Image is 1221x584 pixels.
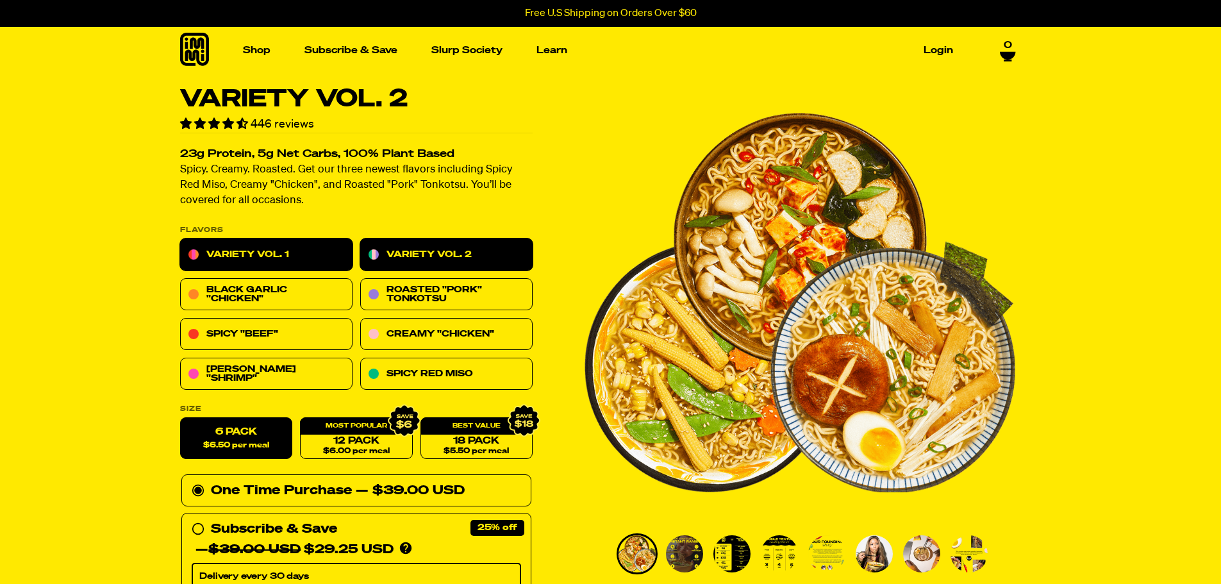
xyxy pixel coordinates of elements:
[192,481,521,501] div: One Time Purchase
[585,533,1015,574] div: PDP main carousel thumbnails
[360,279,533,311] a: Roasted "Pork" Tonkotsu
[251,119,314,130] span: 446 reviews
[617,533,658,574] li: Go to slide 1
[664,533,705,574] li: Go to slide 2
[360,239,533,271] a: Variety Vol. 2
[901,533,942,574] li: Go to slide 7
[918,40,958,60] a: Login
[949,533,990,574] li: Go to slide 8
[585,87,1015,518] div: PDP main carousel
[211,519,337,540] div: Subscribe & Save
[711,533,752,574] li: Go to slide 3
[1004,40,1012,51] span: 0
[951,535,988,572] img: Variety Vol. 2
[203,442,269,450] span: $6.50 per meal
[808,535,845,572] img: Variety Vol. 2
[180,358,353,390] a: [PERSON_NAME] "Shrimp"
[585,87,1015,518] li: 1 of 8
[299,40,403,60] a: Subscribe & Save
[238,40,276,60] a: Shop
[585,87,1015,518] img: Variety Vol. 2
[180,319,353,351] a: Spicy "Beef"
[300,418,412,460] a: 12 Pack$6.00 per meal
[180,406,533,413] label: Size
[360,319,533,351] a: Creamy "Chicken"
[180,418,292,460] label: 6 Pack
[806,533,847,574] li: Go to slide 5
[356,481,465,501] div: — $39.00 USD
[856,535,893,572] img: Variety Vol. 2
[619,535,656,572] img: Variety Vol. 2
[444,447,509,456] span: $5.50 per meal
[426,40,508,60] a: Slurp Society
[180,227,533,234] p: Flavors
[761,535,798,572] img: Variety Vol. 2
[195,540,394,560] div: — $29.25 USD
[666,535,703,572] img: Variety Vol. 2
[420,418,532,460] a: 18 Pack$5.50 per meal
[180,163,533,209] p: Spicy. Creamy. Roasted. Get our three newest flavors including Spicy Red Miso, Creamy "Chicken", ...
[713,535,751,572] img: Variety Vol. 2
[903,535,940,572] img: Variety Vol. 2
[180,279,353,311] a: Black Garlic "Chicken"
[208,544,301,556] del: $39.00 USD
[180,149,533,160] h2: 23g Protein, 5g Net Carbs, 100% Plant Based
[1000,40,1016,62] a: 0
[180,119,251,130] span: 4.70 stars
[525,8,697,19] p: Free U.S Shipping on Orders Over $60
[322,447,389,456] span: $6.00 per meal
[238,27,958,74] nav: Main navigation
[759,533,800,574] li: Go to slide 4
[531,40,572,60] a: Learn
[180,239,353,271] a: Variety Vol. 1
[854,533,895,574] li: Go to slide 6
[360,358,533,390] a: Spicy Red Miso
[180,87,533,112] h1: Variety Vol. 2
